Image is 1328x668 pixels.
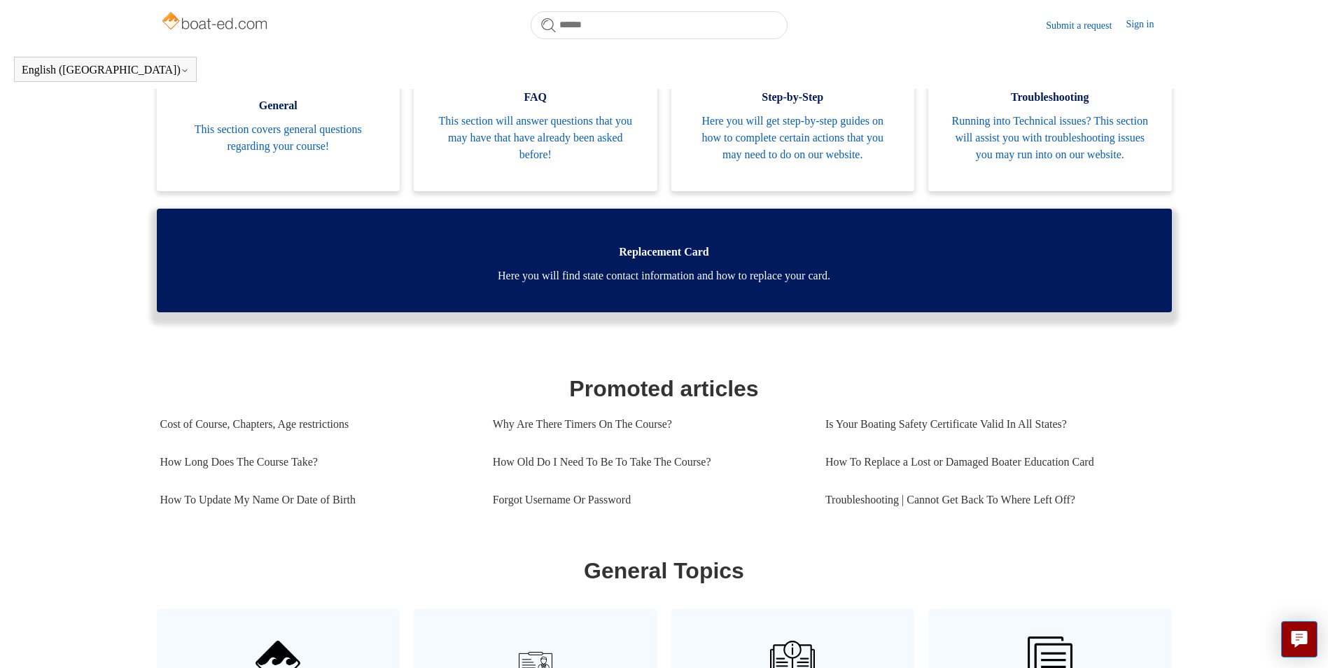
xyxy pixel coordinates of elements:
[825,405,1158,443] a: Is Your Boating Safety Certificate Valid In All States?
[1126,17,1168,34] a: Sign in
[825,481,1158,519] a: Troubleshooting | Cannot Get Back To Where Left Off?
[531,11,788,39] input: Search
[157,209,1172,312] a: Replacement Card Here you will find state contact information and how to replace your card.
[493,481,804,519] a: Forgot Username Or Password
[435,89,636,106] span: FAQ
[160,443,472,481] a: How Long Does The Course Take?
[160,481,472,519] a: How To Update My Name Or Date of Birth
[949,113,1151,163] span: Running into Technical issues? This section will assist you with troubleshooting issues you may r...
[1046,18,1126,33] a: Submit a request
[178,121,379,155] span: This section covers general questions regarding your course!
[949,89,1151,106] span: Troubleshooting
[825,443,1158,481] a: How To Replace a Lost or Damaged Boater Education Card
[692,89,894,106] span: Step-by-Step
[1281,621,1317,657] button: Live chat
[22,64,189,76] button: English ([GEOGRAPHIC_DATA])
[160,554,1168,587] h1: General Topics
[178,244,1151,260] span: Replacement Card
[160,372,1168,405] h1: Promoted articles
[414,54,657,191] a: FAQ This section will answer questions that you may have that have already been asked before!
[178,97,379,114] span: General
[160,8,272,36] img: Boat-Ed Help Center home page
[692,113,894,163] span: Here you will get step-by-step guides on how to complete certain actions that you may need to do ...
[435,113,636,163] span: This section will answer questions that you may have that have already been asked before!
[928,54,1172,191] a: Troubleshooting Running into Technical issues? This section will assist you with troubleshooting ...
[178,267,1151,284] span: Here you will find state contact information and how to replace your card.
[671,54,915,191] a: Step-by-Step Here you will get step-by-step guides on how to complete certain actions that you ma...
[493,443,804,481] a: How Old Do I Need To Be To Take The Course?
[160,405,472,443] a: Cost of Course, Chapters, Age restrictions
[157,54,400,191] a: General This section covers general questions regarding your course!
[493,405,804,443] a: Why Are There Timers On The Course?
